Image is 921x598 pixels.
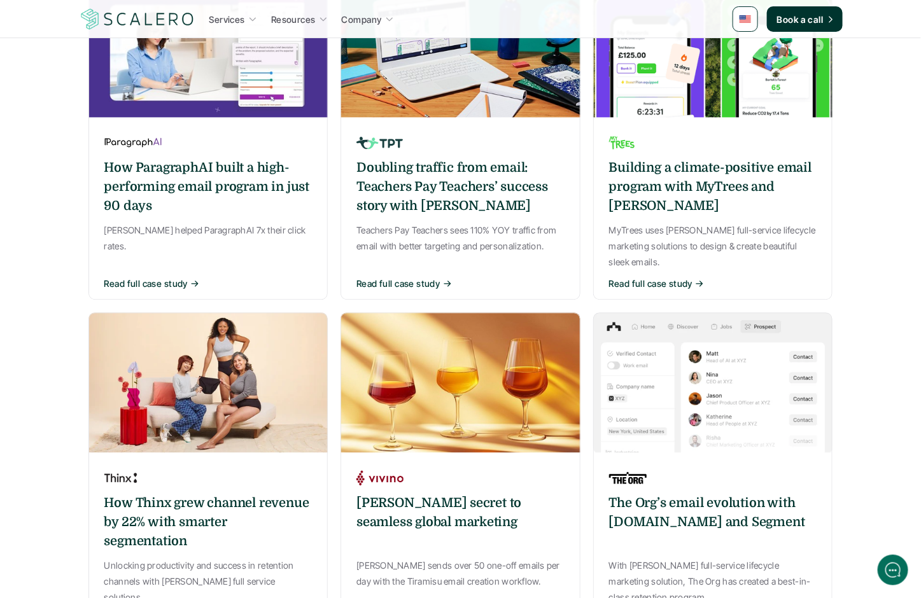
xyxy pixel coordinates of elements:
[878,555,908,585] iframe: gist-messenger-bubble-iframe
[356,494,565,532] h6: [PERSON_NAME] secret to seamless global marketing
[609,277,693,290] p: Read full case study
[342,13,382,26] p: Company
[104,277,313,290] button: Read full case study
[341,312,580,452] img: A glass of wine along a hand holding a cellphone
[82,176,153,186] span: New conversation
[104,222,313,254] p: [PERSON_NAME] helped ParagraphAI 7x their click rates.
[356,158,565,216] h6: Doubling traffic from email: Teachers Pay Teachers’ success story with [PERSON_NAME]
[79,7,196,31] img: Scalero company logo
[609,494,817,532] h6: The Org’s email evolution with [DOMAIN_NAME] and Segment
[104,158,313,216] h6: How ParagraphAI built a high-performing email program in just 90 days
[79,8,196,31] a: Scalero company logo
[356,222,565,254] p: Teachers Pay Teachers sees 110% YOY traffic from email with better targeting and personalization.
[106,445,161,453] span: We run on Gist
[356,557,565,589] p: [PERSON_NAME] sends over 50 one-off emails per day with the Tiramisu email creation workflow.
[104,277,188,290] p: Read full case study
[104,494,313,551] h6: How Thinx grew channel revenue by 22% with smarter segmentation
[593,312,833,452] img: A grid of different pictures of people working together
[777,13,824,26] p: Book a call
[609,222,817,270] p: MyTrees uses [PERSON_NAME] full-service lifecycle marketing solutions to design & create beautifu...
[20,169,235,194] button: New conversation
[19,62,236,82] h1: Hi! Welcome to [GEOGRAPHIC_DATA].
[88,312,328,452] img: 3 persons in underwear, one holding a dog an another one a bag
[767,6,843,32] a: Book a call
[271,13,316,26] p: Resources
[609,158,817,216] h6: Building a climate-positive email program with MyTrees and [PERSON_NAME]
[356,277,440,290] p: Read full case study
[209,13,245,26] p: Services
[19,85,236,146] h2: Let us know if we can help with lifecycle marketing.
[609,277,817,290] button: Read full case study
[356,277,565,290] button: Read full case study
